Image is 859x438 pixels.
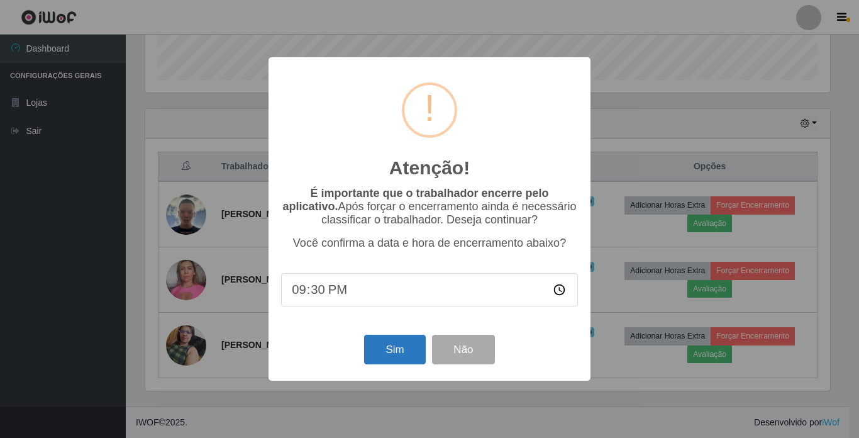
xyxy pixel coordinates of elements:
p: Você confirma a data e hora de encerramento abaixo? [281,237,578,250]
b: É importante que o trabalhador encerre pelo aplicativo. [282,187,548,213]
button: Não [432,335,494,364]
button: Sim [364,335,425,364]
p: Após forçar o encerramento ainda é necessário classificar o trabalhador. Deseja continuar? [281,187,578,227]
h2: Atenção! [389,157,470,179]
